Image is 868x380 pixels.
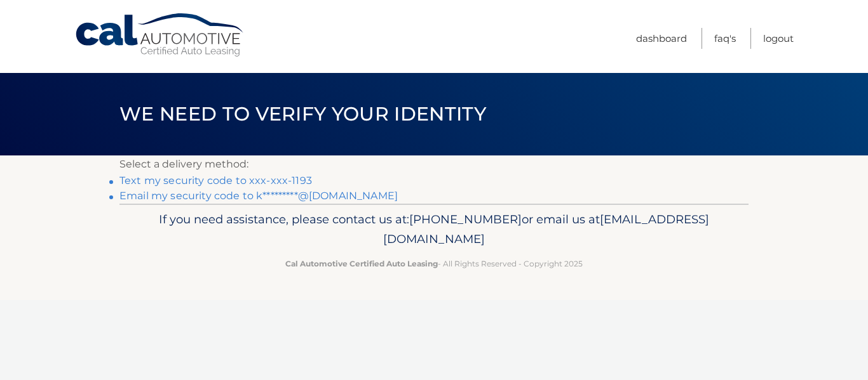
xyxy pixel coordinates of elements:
span: We need to verify your identity [119,102,486,126]
span: [PHONE_NUMBER] [409,212,522,226]
p: If you need assistance, please contact us at: or email us at [128,209,740,250]
a: Email my security code to k*********@[DOMAIN_NAME] [119,190,398,202]
a: Logout [763,28,794,49]
strong: Cal Automotive Certified Auto Leasing [285,259,438,268]
p: - All Rights Reserved - Copyright 2025 [128,257,740,270]
a: Cal Automotive [74,13,246,58]
a: Dashboard [636,28,687,49]
a: Text my security code to xxx-xxx-1193 [119,174,312,187]
a: FAQ's [714,28,736,49]
p: Select a delivery method: [119,155,749,173]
